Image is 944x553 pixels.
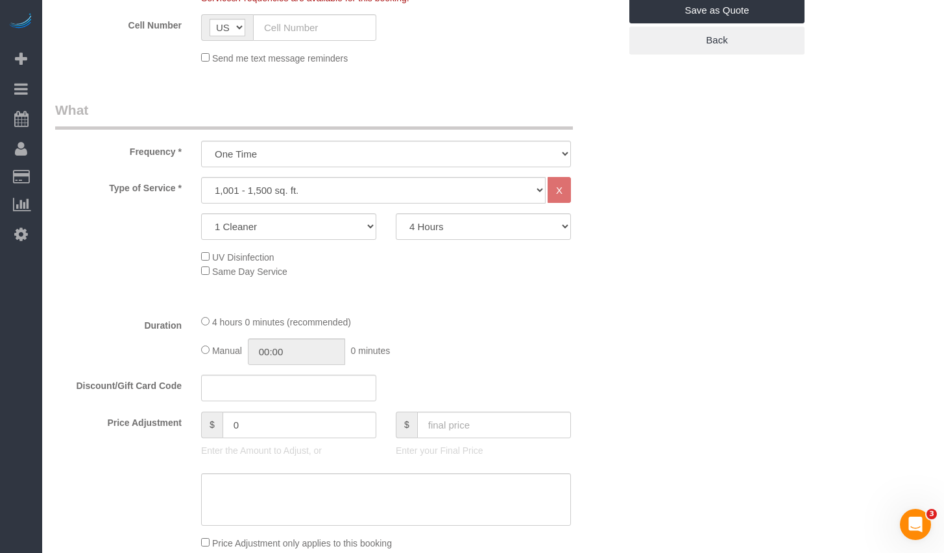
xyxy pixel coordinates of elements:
[629,27,805,54] a: Back
[45,314,191,332] label: Duration
[351,346,391,356] span: 0 minutes
[212,346,242,356] span: Manual
[45,177,191,194] label: Type of Service *
[212,53,348,64] span: Send me text message reminders
[45,412,191,429] label: Price Adjustment
[212,317,351,327] span: 4 hours 0 minutes (recommended)
[201,412,223,438] span: $
[45,375,191,392] label: Discount/Gift Card Code
[201,444,376,457] p: Enter the Amount to Adjust, or
[45,141,191,158] label: Frequency *
[926,509,937,519] span: 3
[253,14,376,41] input: Cell Number
[396,412,417,438] span: $
[45,14,191,32] label: Cell Number
[55,100,573,130] legend: What
[212,266,287,277] span: Same Day Service
[396,444,571,457] p: Enter your Final Price
[212,538,392,548] span: Price Adjustment only applies to this booking
[8,13,34,31] img: Automaid Logo
[212,252,274,263] span: UV Disinfection
[900,509,931,540] iframe: Intercom live chat
[417,412,571,438] input: final price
